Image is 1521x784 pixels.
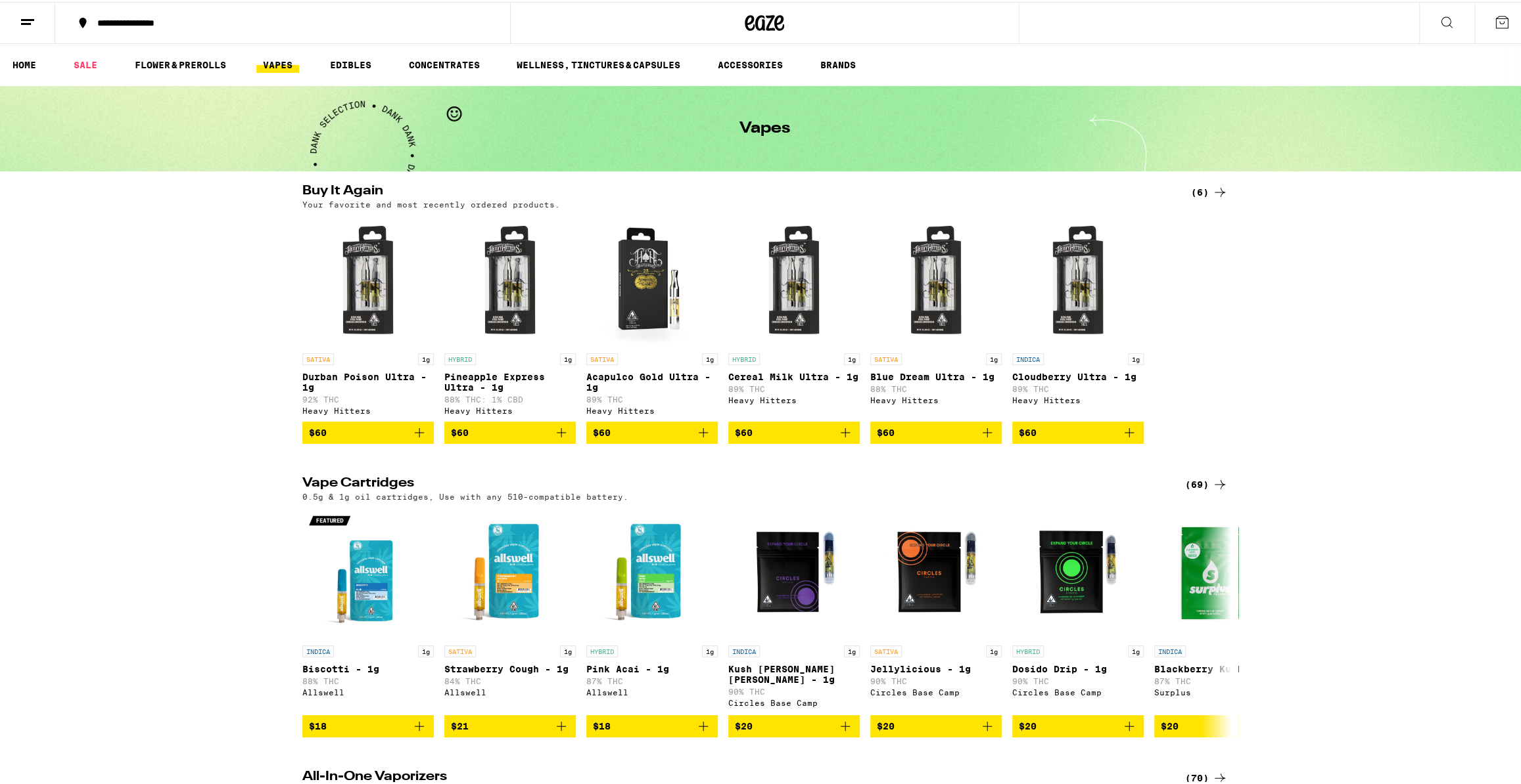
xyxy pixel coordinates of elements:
p: 88% THC: 1% CBD [444,393,576,402]
p: Cloudberry Ultra - 1g [1012,370,1144,380]
a: EDIBLES [323,55,378,71]
div: Surplus [1154,686,1286,695]
p: 1g [418,643,434,655]
p: Durban Poison Ultra - 1g [302,370,434,391]
span: $20 [1161,719,1179,730]
button: Add to bag [870,420,1002,442]
button: Add to bag [1012,420,1144,442]
p: 1g [1128,351,1144,363]
span: $60 [451,425,469,436]
a: Open page for Pineapple Express Ultra - 1g from Heavy Hitters [444,213,576,420]
h2: All-In-One Vaporizers [302,768,1163,784]
p: Blackberry Kush - 1g [1154,662,1286,672]
span: $60 [735,425,753,436]
p: SATIVA [302,351,334,363]
img: Circles Base Camp - Dosido Drip - 1g [1012,506,1144,637]
a: Open page for Dosido Drip - 1g from Circles Base Camp [1012,506,1144,713]
span: $21 [451,719,469,730]
button: Add to bag [586,713,718,735]
img: Heavy Hitters - Pineapple Express Ultra - 1g [444,213,576,345]
button: Add to bag [728,420,860,442]
a: Open page for Jellylicious - 1g from Circles Base Camp [870,506,1002,713]
p: 1g [844,643,860,655]
img: Allswell - Strawberry Cough - 1g [444,506,576,637]
span: $60 [593,425,611,436]
span: $18 [309,719,327,730]
a: Open page for Durban Poison Ultra - 1g from Heavy Hitters [302,213,434,420]
div: Heavy Hitters [1012,394,1144,403]
p: SATIVA [870,351,902,363]
a: SALE [67,55,104,71]
a: CONCENTRATES [402,55,486,71]
button: BRANDS [814,55,862,71]
div: Circles Base Camp [728,697,860,705]
p: SATIVA [586,351,618,363]
span: $18 [593,719,611,730]
a: HOME [6,55,43,71]
a: WELLNESS, TINCTURES & CAPSULES [510,55,687,71]
button: Add to bag [302,713,434,735]
p: 87% THC [1154,675,1286,684]
p: 89% THC [1012,383,1144,391]
p: 1g [702,643,718,655]
p: 1g [986,351,1002,363]
p: SATIVA [444,643,476,655]
button: Add to bag [1012,713,1144,735]
a: ACCESSORIES [711,55,789,71]
a: Open page for Biscotti - 1g from Allswell [302,506,434,713]
img: Heavy Hitters - Cloudberry Ultra - 1g [1012,213,1144,345]
p: HYBRID [444,351,476,363]
a: (69) [1185,475,1228,490]
p: HYBRID [728,351,760,363]
img: Allswell - Biscotti - 1g [302,506,434,637]
p: Your favorite and most recently ordered products. [302,198,560,207]
h2: Vape Cartridges [302,475,1163,490]
p: 1g [418,351,434,363]
button: Add to bag [302,420,434,442]
p: 84% THC [444,675,576,684]
div: Circles Base Camp [1012,686,1144,695]
a: Open page for Acapulco Gold Ultra - 1g from Heavy Hitters [586,213,718,420]
p: INDICA [302,643,334,655]
p: 87% THC [586,675,718,684]
div: Heavy Hitters [586,404,718,413]
div: Heavy Hitters [444,404,576,413]
p: 1g [560,643,576,655]
a: Open page for Cereal Milk Ultra - 1g from Heavy Hitters [728,213,860,420]
p: 92% THC [302,393,434,402]
button: Add to bag [586,420,718,442]
h1: Vapes [739,119,790,135]
p: Strawberry Cough - 1g [444,662,576,672]
h2: Buy It Again [302,183,1163,198]
a: Open page for Cloudberry Ultra - 1g from Heavy Hitters [1012,213,1144,420]
p: 90% THC [728,686,860,694]
p: HYBRID [1012,643,1044,655]
p: Kush [PERSON_NAME] [PERSON_NAME] - 1g [728,662,860,683]
div: Heavy Hitters [728,394,860,403]
a: (70) [1185,768,1228,784]
div: Allswell [302,686,434,695]
p: 89% THC [586,393,718,402]
button: Add to bag [870,713,1002,735]
div: Heavy Hitters [302,404,434,413]
button: Add to bag [444,420,576,442]
p: 1g [560,351,576,363]
p: 88% THC [870,383,1002,391]
button: Add to bag [444,713,576,735]
span: $20 [1019,719,1037,730]
div: Heavy Hitters [870,394,1002,403]
p: HYBRID [586,643,618,655]
img: Heavy Hitters - Acapulco Gold Ultra - 1g [586,213,718,345]
a: (6) [1191,183,1228,198]
p: 0.5g & 1g oil cartridges, Use with any 510-compatible battery. [302,490,628,499]
a: Open page for Pink Acai - 1g from Allswell [586,506,718,713]
p: SATIVA [870,643,902,655]
span: $60 [309,425,327,436]
img: Heavy Hitters - Cereal Milk Ultra - 1g [728,213,860,345]
span: $20 [877,719,895,730]
p: 90% THC [870,675,1002,684]
p: Cereal Milk Ultra - 1g [728,370,860,380]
